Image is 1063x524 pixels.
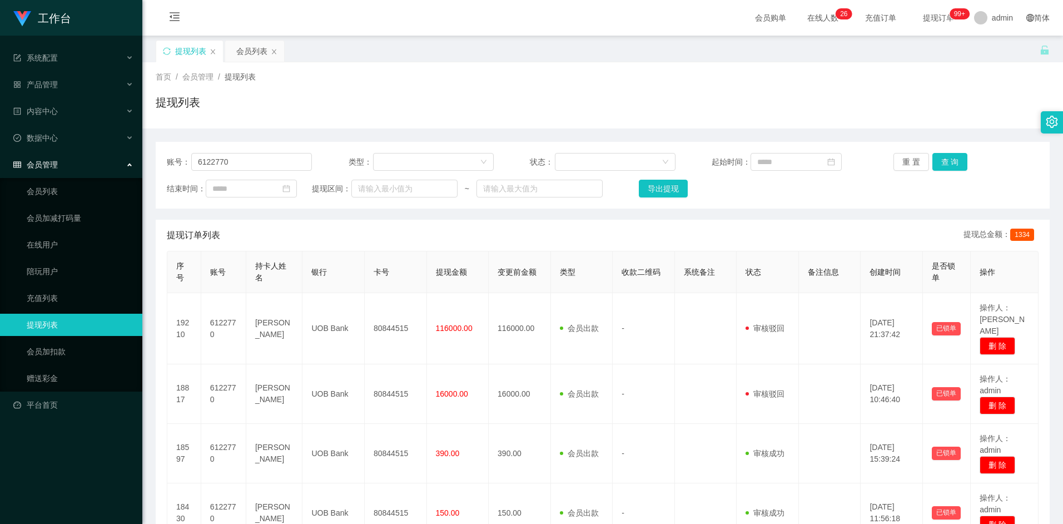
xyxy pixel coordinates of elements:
div: 提现列表 [175,41,206,62]
i: 图标: close [210,48,216,55]
sup: 1047 [950,8,970,19]
i: 图标: down [662,159,669,166]
a: 提现列表 [27,314,133,336]
i: 图标: unlock [1040,45,1050,55]
span: 是否锁单 [932,261,955,282]
i: 图标: down [480,159,487,166]
span: 150.00 [436,508,460,517]
div: 会员列表 [236,41,267,62]
td: UOB Bank [302,293,365,364]
a: 陪玩用户 [27,260,133,283]
h1: 提现列表 [156,94,200,111]
i: 图标: setting [1046,116,1058,128]
button: 删 除 [980,397,1015,414]
td: [DATE] 15:39:24 [861,424,923,483]
span: 提现区间： [312,183,351,195]
span: 会员管理 [182,72,213,81]
span: 116000.00 [436,324,473,333]
a: 在线用户 [27,234,133,256]
span: 操作人：[PERSON_NAME] [980,303,1025,335]
a: 会员加减打码量 [27,207,133,229]
span: 创建时间 [870,268,901,276]
span: 账号： [167,156,191,168]
i: 图标: global [1026,14,1034,22]
a: 图标: dashboard平台首页 [13,394,133,416]
td: [PERSON_NAME] [246,364,302,424]
span: - [622,449,624,458]
span: 序号 [176,261,184,282]
span: - [622,508,624,517]
span: 类型 [560,268,575,276]
span: 备注信息 [808,268,839,276]
span: 会员出款 [560,324,599,333]
a: 会员加扣款 [27,340,133,363]
span: 操作 [980,268,995,276]
td: 80844515 [365,293,427,364]
span: - [622,389,624,398]
span: 提现订单 [917,14,960,22]
td: [PERSON_NAME] [246,293,302,364]
button: 查 询 [932,153,968,171]
span: 提现列表 [225,72,256,81]
input: 请输入最大值为 [476,180,603,197]
button: 已锁单 [932,387,961,401]
td: 80844515 [365,364,427,424]
td: 6122770 [201,364,246,424]
span: 状态 [746,268,761,276]
span: 充值订单 [860,14,902,22]
button: 已锁单 [932,506,961,520]
span: 在线人数 [802,14,844,22]
i: 图标: menu-fold [156,1,193,36]
span: 390.00 [436,449,460,458]
button: 已锁单 [932,322,961,335]
span: 首页 [156,72,171,81]
span: ~ [458,183,476,195]
span: 卡号 [374,268,389,276]
button: 删 除 [980,337,1015,355]
span: 账号 [210,268,226,276]
span: 审核驳回 [746,389,784,398]
span: 系统备注 [684,268,715,276]
span: 16000.00 [436,389,468,398]
span: 类型： [349,156,374,168]
td: [PERSON_NAME] [246,424,302,483]
span: 审核成功 [746,508,784,517]
i: 图标: sync [163,47,171,55]
td: [DATE] 21:37:42 [861,293,923,364]
span: 收款二维码 [622,268,660,276]
span: 结束时间： [167,183,206,195]
td: 18597 [167,424,201,483]
button: 删 除 [980,456,1015,474]
i: 图标: check-circle-o [13,134,21,142]
span: 变更前金额 [498,268,537,276]
span: 起始时间： [712,156,751,168]
p: 2 [840,8,844,19]
i: 图标: profile [13,107,21,115]
a: 赠送彩金 [27,367,133,389]
td: 6122770 [201,293,246,364]
span: 提现订单列表 [167,229,220,242]
i: 图标: calendar [827,158,835,166]
span: 会员出款 [560,389,599,398]
h1: 工作台 [38,1,71,36]
a: 会员列表 [27,180,133,202]
span: - [622,324,624,333]
i: 图标: table [13,161,21,169]
span: 操作人：admin [980,434,1011,454]
span: 会员管理 [13,160,58,169]
span: 1334 [1010,229,1034,241]
i: 图标: appstore-o [13,81,21,88]
td: 16000.00 [489,364,551,424]
span: 操作人：admin [980,374,1011,395]
i: 图标: calendar [282,185,290,192]
span: 审核成功 [746,449,784,458]
td: 390.00 [489,424,551,483]
p: 6 [844,8,848,19]
input: 请输入 [191,153,312,171]
span: 会员出款 [560,508,599,517]
span: / [218,72,220,81]
span: 内容中心 [13,107,58,116]
span: 数据中心 [13,134,58,142]
span: 持卡人姓名 [255,261,286,282]
span: 操作人：admin [980,493,1011,514]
